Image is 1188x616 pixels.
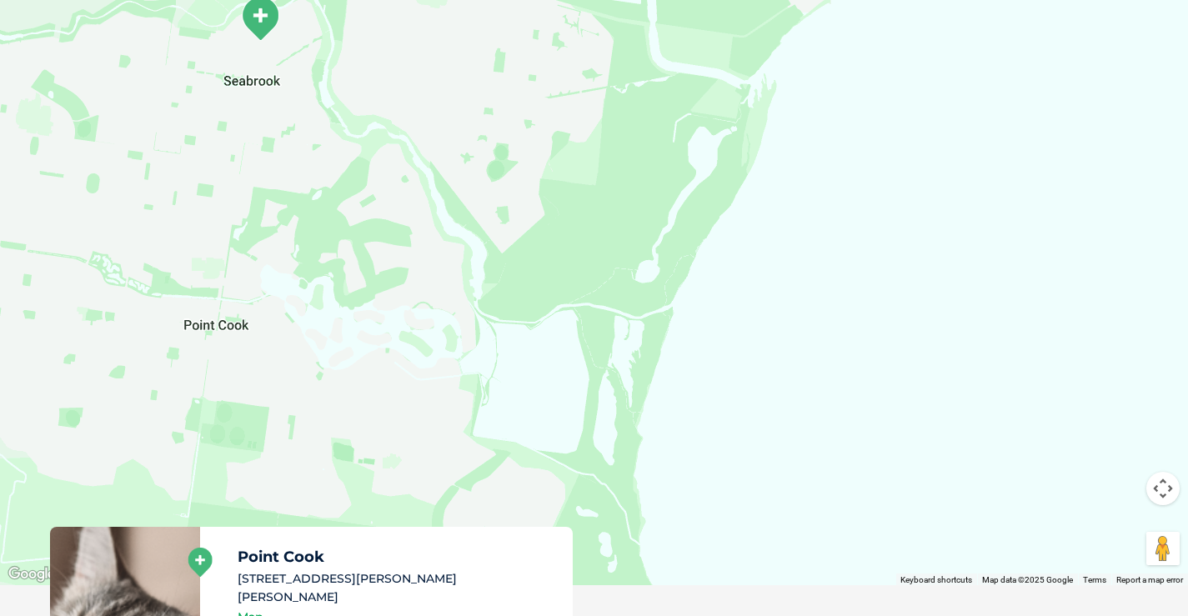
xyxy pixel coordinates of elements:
h5: Point Cook [238,549,558,564]
button: Drag Pegman onto the map to open Street View [1146,532,1180,565]
img: Google [4,563,59,585]
button: Map camera controls [1146,472,1180,505]
li: [STREET_ADDRESS][PERSON_NAME][PERSON_NAME] [238,570,558,606]
a: Click to see this area on Google Maps [4,563,59,585]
